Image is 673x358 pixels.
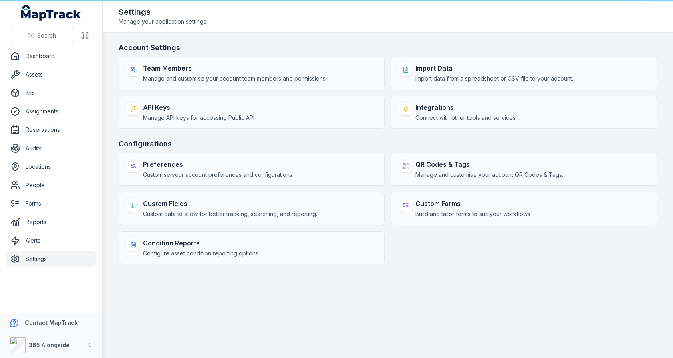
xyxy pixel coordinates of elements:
a: Dashboard [6,48,96,64]
h2: Settings [119,6,208,18]
span: Import data from a spreadsheet or CSV file to your account. [415,75,573,83]
span: Configure asset condition reporting options. [143,249,260,257]
a: Settings [6,251,96,267]
strong: Team Members [143,63,327,73]
strong: API Keys [143,103,256,112]
a: Assets [6,67,96,83]
a: Locations [6,159,96,175]
span: Manage and customise your account team members and permissions. [143,75,327,83]
a: People [6,177,96,193]
a: Assignments [6,103,96,119]
strong: Integrations [415,103,517,112]
span: Manage API keys for accessing Public API. [143,114,256,122]
strong: Condition Reports [143,238,260,248]
span: Search [37,32,56,40]
span: Build and tailor forms to suit your workflows. [415,210,532,218]
strong: Import Data [415,63,573,73]
a: Reservations [6,122,96,138]
a: Team MembersManage and customise your account team members and permissions. [119,57,385,89]
a: PreferencesCustomise your account preferences and configurations. [119,153,385,186]
strong: Preferences [143,160,294,169]
h3: Account Settings [119,42,657,53]
strong: Custom Forms [415,199,532,208]
strong: QR Codes & Tags [415,160,563,169]
a: Alerts [6,233,96,249]
a: Reports [6,214,96,230]
a: QR Codes & TagsManage and customise your account QR Codes & Tags. [391,153,657,186]
span: Manage and customise your account QR Codes & Tags. [415,171,563,179]
span: Connect with other tools and services. [415,114,517,122]
a: Audits [6,140,96,156]
strong: Custom Fields [143,199,317,208]
h3: Configurations [119,138,657,150]
button: Search [10,28,74,43]
a: Condition ReportsConfigure asset condition reporting options. [119,231,385,264]
strong: 365 Alongside [29,342,70,348]
a: MapTrack [21,5,81,21]
span: Manage your application settings. [119,18,208,26]
a: Custom FieldsCustom data to allow for better tracking, searching, and reporting. [119,192,385,225]
a: IntegrationsConnect with other tools and services. [391,96,657,129]
strong: Contact MapTrack [25,319,78,326]
a: Forms [6,196,96,212]
span: Custom data to allow for better tracking, searching, and reporting. [143,210,317,218]
a: Import DataImport data from a spreadsheet or CSV file to your account. [391,57,657,89]
a: API KeysManage API keys for accessing Public API. [119,96,385,129]
span: Customise your account preferences and configurations. [143,171,294,179]
a: Custom FormsBuild and tailor forms to suit your workflows. [391,192,657,225]
a: Kits [6,85,96,101]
